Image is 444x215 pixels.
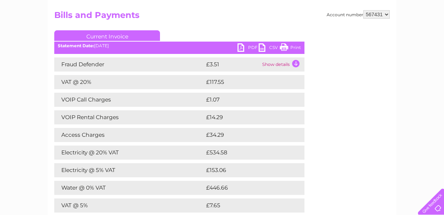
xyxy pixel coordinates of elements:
a: Energy [338,30,353,35]
td: Access Charges [54,128,204,142]
td: VAT @ 5% [54,198,204,213]
td: Electricity @ 20% VAT [54,146,204,160]
td: £3.51 [204,57,260,72]
b: Statement Date: [58,43,94,48]
td: Electricity @ 5% VAT [54,163,204,177]
td: £34.29 [204,128,290,142]
td: £117.55 [204,75,290,89]
td: Water @ 0% VAT [54,181,204,195]
a: Current Invoice [54,30,160,41]
a: Water [320,30,333,35]
a: Telecoms [357,30,378,35]
td: £7.65 [204,198,288,213]
td: VOIP Rental Charges [54,110,204,124]
div: Clear Business is a trading name of Verastar Limited (registered in [GEOGRAPHIC_DATA] No. 3667643... [56,4,389,34]
td: £1.07 [204,93,287,107]
a: CSV [259,43,280,54]
a: Contact [397,30,414,35]
td: Show details [260,57,304,72]
div: [DATE] [54,43,304,48]
div: Account number [327,10,390,19]
td: £14.29 [204,110,290,124]
a: Print [280,43,301,54]
a: 0333 014 3131 [311,4,360,12]
td: VAT @ 20% [54,75,204,89]
td: £446.66 [204,181,292,195]
td: VOIP Call Charges [54,93,204,107]
td: £534.58 [204,146,292,160]
a: Log out [421,30,437,35]
td: Fraud Defender [54,57,204,72]
img: logo.png [16,18,51,40]
a: PDF [238,43,259,54]
a: Blog [383,30,393,35]
h2: Bills and Payments [54,10,390,24]
td: £153.06 [204,163,291,177]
